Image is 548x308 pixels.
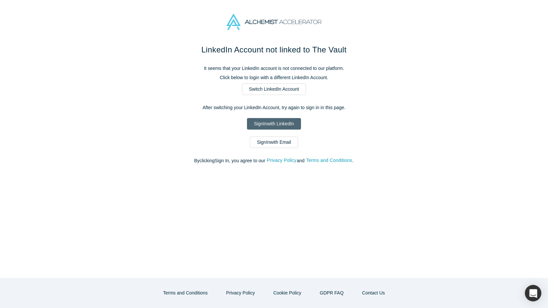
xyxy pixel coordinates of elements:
button: Privacy Policy [219,287,262,299]
p: Click below to login with a different LinkedIn Account. [136,74,412,81]
button: Contact Us [355,287,392,299]
p: It seems that your LinkedIn account is not connected to our platform. [136,65,412,72]
button: Privacy Policy [266,157,297,164]
a: SignInwith LinkedIn [247,118,301,130]
h1: LinkedIn Account not linked to The Vault [136,44,412,56]
button: Terms and Conditions [306,157,353,164]
button: Cookie Policy [266,287,308,299]
p: After switching your LinkedIn Account, try again to sign in in this page. [136,104,412,111]
button: Terms and Conditions [156,287,215,299]
p: By clicking Sign In , you agree to our and . [136,157,412,164]
img: Alchemist Accelerator Logo [227,14,321,30]
a: SignInwith Email [250,137,298,148]
a: GDPR FAQ [313,287,350,299]
a: Switch LinkedIn Account [242,83,306,95]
